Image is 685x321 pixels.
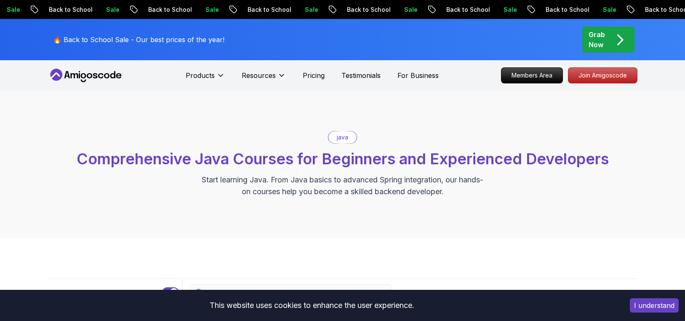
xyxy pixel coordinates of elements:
a: Testimonials [341,70,381,80]
p: Start learning Java. From Java basics to advanced Spring integration, our hands-on courses help y... [201,174,484,198]
p: Back to School [340,5,397,14]
p: Filters [63,287,83,297]
a: Members Area [501,67,563,83]
p: Sale [397,5,424,14]
p: Products [186,70,215,80]
p: Back to School [439,5,496,14]
p: Sale [99,5,126,14]
p: Sale [496,5,523,14]
p: Back to School [141,5,198,14]
span: Comprehensive Java Courses for Beginners and Experienced Developers [77,150,609,168]
p: Back to School [42,5,99,14]
a: For Business [397,70,439,80]
p: Sale [596,5,623,14]
p: Sale [198,5,225,14]
button: Accept cookies [630,298,679,313]
button: Resources [242,70,286,87]
p: Grab Now [589,29,605,50]
p: Resources [242,70,276,80]
p: 🔥 Back to School Sale - Our best prices of the year! [53,35,224,45]
a: Pricing [303,70,325,80]
a: Join Amigoscode [568,67,637,83]
input: Search Java, React, Spring boot ... [206,288,386,297]
p: Sale [298,5,325,14]
p: Back to School [538,5,596,14]
p: Back to School [240,5,298,14]
div: This website uses cookies to enhance the user experience. [6,296,617,315]
p: Join Amigoscode [568,68,637,83]
p: java [337,133,348,142]
button: Products [186,70,225,87]
p: Members Area [501,68,562,83]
